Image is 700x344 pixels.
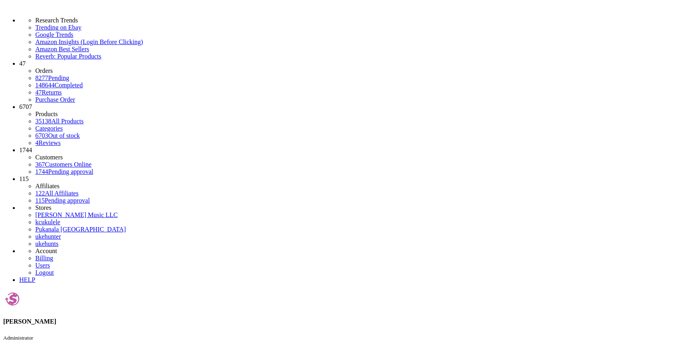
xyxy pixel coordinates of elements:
[35,154,697,161] li: Customers
[35,31,697,38] a: Google Trends
[35,89,62,96] a: 47Returns
[35,161,45,168] span: 367
[35,190,79,197] a: 122All Affiliates
[35,111,697,118] li: Products
[35,161,91,168] a: 367Customers Online
[35,96,75,103] a: Purchase Order
[35,168,93,175] a: 1744Pending approval
[35,74,48,81] span: 8277
[19,60,26,67] span: 47
[35,183,697,190] li: Affiliates
[35,211,118,218] a: [PERSON_NAME] Music LLC
[35,24,697,31] a: Trending on Ebay
[35,240,59,247] a: ukehunts
[19,103,32,110] span: 6707
[35,226,126,233] a: Pukanala [GEOGRAPHIC_DATA]
[35,118,51,125] span: 35138
[3,318,697,325] h4: [PERSON_NAME]
[3,290,21,308] img: Amber Helgren
[35,262,50,269] a: Users
[35,168,48,175] span: 1744
[35,204,697,211] li: Stores
[19,276,35,283] a: HELP
[35,46,697,53] a: Amazon Best Sellers
[35,233,61,240] a: ukehunter
[35,255,53,262] a: Billing
[35,17,697,24] li: Research Trends
[35,74,697,82] a: 8277Pending
[35,219,60,225] a: kcukulele
[19,175,28,182] span: 115
[3,335,33,341] small: Administrator
[35,190,45,197] span: 122
[35,118,83,125] a: 35138All Products
[35,197,90,204] a: 115Pending approval
[35,82,55,89] span: 148644
[35,269,54,276] a: Logout
[35,197,45,204] span: 115
[35,125,63,132] a: Categories
[35,247,697,255] li: Account
[35,132,80,139] a: 6703Out of stock
[35,139,39,146] span: 4
[35,67,697,74] li: Orders
[35,82,83,89] a: 148644Completed
[35,53,697,60] a: Reverb: Popular Products
[35,132,48,139] span: 6703
[35,89,42,96] span: 47
[19,147,32,153] span: 1744
[35,139,61,146] a: 4Reviews
[35,38,697,46] a: Amazon Insights (Login Before Clicking)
